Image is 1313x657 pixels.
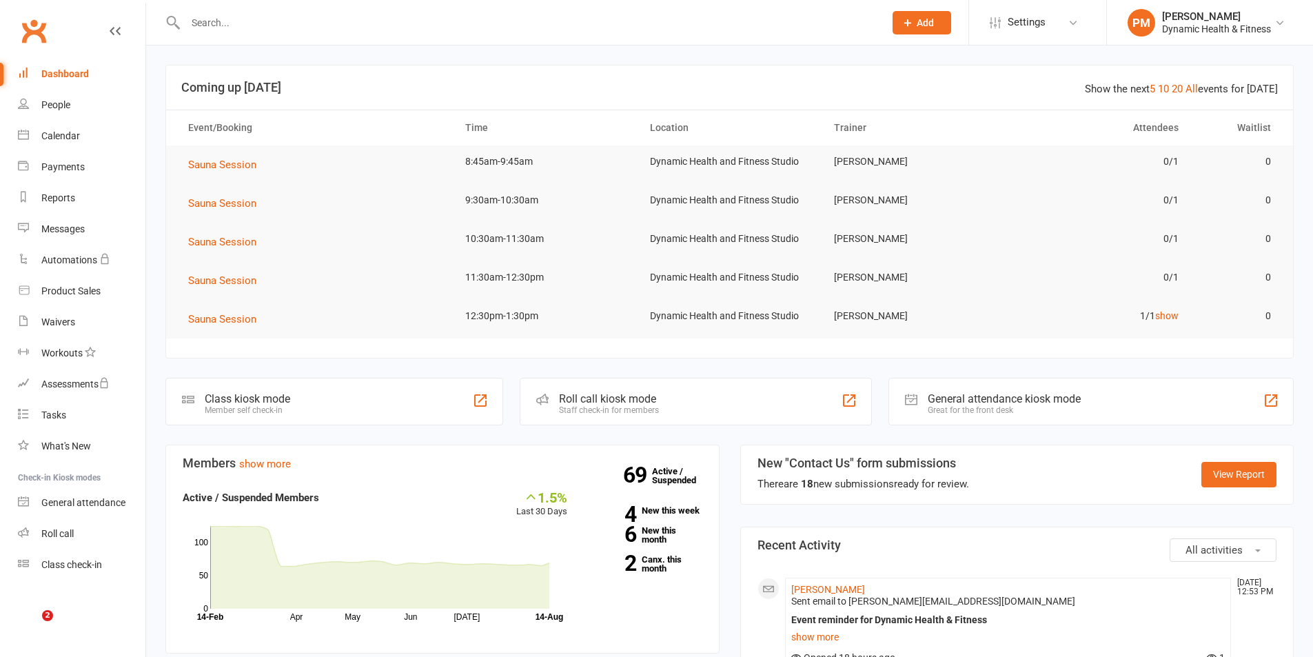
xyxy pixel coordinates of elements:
a: Messages [18,214,145,245]
a: 20 [1172,83,1183,95]
td: 11:30am-12:30pm [453,261,638,294]
a: Assessments [18,369,145,400]
a: Waivers [18,307,145,338]
strong: Active / Suspended Members [183,492,319,504]
a: Dashboard [18,59,145,90]
div: Roll call [41,528,74,539]
a: [PERSON_NAME] [791,584,865,595]
td: 0/1 [1006,145,1191,178]
a: Class kiosk mode [18,549,145,580]
h3: Coming up [DATE] [181,81,1278,94]
div: Tasks [41,410,66,421]
div: Automations [41,254,97,265]
a: Payments [18,152,145,183]
span: Sent email to [PERSON_NAME][EMAIL_ADDRESS][DOMAIN_NAME] [791,596,1075,607]
a: Roll call [18,518,145,549]
div: People [41,99,70,110]
a: Reports [18,183,145,214]
td: 0 [1191,261,1283,294]
div: Show the next events for [DATE] [1085,81,1278,97]
div: What's New [41,441,91,452]
td: 0 [1191,145,1283,178]
div: Event reminder for Dynamic Health & Fitness [791,614,1225,626]
button: All activities [1170,538,1276,562]
div: Dynamic Health & Fitness [1162,23,1271,35]
td: 12:30pm-1:30pm [453,300,638,332]
div: Member self check-in [205,405,290,415]
strong: 2 [588,553,636,574]
div: Class check-in [41,559,102,570]
td: 0/1 [1006,223,1191,255]
div: General attendance [41,497,125,508]
button: Sauna Session [188,234,266,250]
td: [PERSON_NAME] [822,184,1006,216]
button: Add [893,11,951,34]
span: Sauna Session [188,313,256,325]
button: Sauna Session [188,156,266,173]
span: Sauna Session [188,159,256,171]
span: Sauna Session [188,236,256,248]
div: [PERSON_NAME] [1162,10,1271,23]
a: 5 [1150,83,1155,95]
a: General attendance kiosk mode [18,487,145,518]
a: 4New this week [588,506,702,515]
a: Calendar [18,121,145,152]
a: 2Canx. this month [588,555,702,573]
td: 1/1 [1006,300,1191,332]
a: Product Sales [18,276,145,307]
button: Sauna Session [188,311,266,327]
span: Sauna Session [188,274,256,287]
a: show more [791,627,1225,647]
th: Time [453,110,638,145]
div: Staff check-in for members [559,405,659,415]
a: What's New [18,431,145,462]
a: Tasks [18,400,145,431]
div: Workouts [41,347,83,358]
div: There are new submissions ready for review. [757,476,969,492]
th: Event/Booking [176,110,453,145]
td: Dynamic Health and Fitness Studio [638,300,822,332]
div: Messages [41,223,85,234]
strong: 4 [588,504,636,525]
span: Sauna Session [188,197,256,210]
td: [PERSON_NAME] [822,223,1006,255]
td: 0 [1191,223,1283,255]
div: Great for the front desk [928,405,1081,415]
div: Payments [41,161,85,172]
span: Add [917,17,934,28]
a: View Report [1201,462,1276,487]
div: Product Sales [41,285,101,296]
td: 0/1 [1006,261,1191,294]
button: Sauna Session [188,195,266,212]
iframe: Intercom live chat [14,610,47,643]
a: 6New this month [588,526,702,544]
td: 8:45am-9:45am [453,145,638,178]
div: Roll call kiosk mode [559,392,659,405]
a: show [1155,310,1179,321]
div: PM [1128,9,1155,37]
div: 1.5% [516,489,567,505]
span: All activities [1185,544,1243,556]
div: Class kiosk mode [205,392,290,405]
td: [PERSON_NAME] [822,145,1006,178]
div: Calendar [41,130,80,141]
a: Workouts [18,338,145,369]
div: Dashboard [41,68,89,79]
a: Automations [18,245,145,276]
th: Trainer [822,110,1006,145]
a: 10 [1158,83,1169,95]
input: Search... [181,13,875,32]
button: Sauna Session [188,272,266,289]
td: [PERSON_NAME] [822,300,1006,332]
td: [PERSON_NAME] [822,261,1006,294]
td: 0 [1191,300,1283,332]
div: Reports [41,192,75,203]
th: Attendees [1006,110,1191,145]
h3: Members [183,456,702,470]
td: 9:30am-10:30am [453,184,638,216]
td: Dynamic Health and Fitness Studio [638,184,822,216]
th: Waitlist [1191,110,1283,145]
strong: 18 [801,478,813,490]
a: Clubworx [17,14,51,48]
a: All [1185,83,1198,95]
